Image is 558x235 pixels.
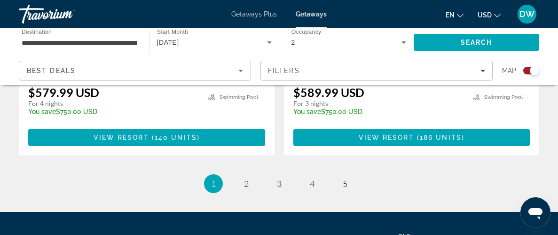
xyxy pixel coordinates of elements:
[211,178,216,189] span: 1
[520,197,550,227] iframe: Button to launch messaging window
[414,134,464,141] span: ( )
[22,29,52,35] span: Destination
[293,129,530,146] button: View Resort(186 units)
[27,67,76,74] span: Best Deals
[420,134,462,141] span: 186 units
[27,65,243,76] mat-select: Sort by
[293,108,464,115] p: $750.00 USD
[519,9,534,19] span: DW
[502,64,516,77] span: Map
[478,8,501,22] button: Change currency
[22,37,137,49] input: Select destination
[343,178,347,189] span: 5
[268,67,300,74] span: Filters
[414,34,539,51] button: Search
[291,29,321,35] span: Occupancy
[291,39,295,46] span: 2
[94,134,149,141] span: View Resort
[293,108,321,115] span: You save
[310,178,314,189] span: 4
[157,29,188,35] span: Start Month
[220,94,258,100] span: Swimming Pool
[293,85,364,99] p: $589.99 USD
[478,11,492,19] span: USD
[28,85,99,99] p: $579.99 USD
[28,129,265,146] button: View Resort(140 units)
[293,99,464,108] p: For 3 nights
[244,178,249,189] span: 2
[155,134,197,141] span: 140 units
[28,99,199,108] p: For 4 nights
[515,4,539,24] button: User Menu
[296,10,327,18] a: Getaways
[149,134,200,141] span: ( )
[157,39,179,46] span: [DATE]
[277,178,282,189] span: 3
[446,11,455,19] span: en
[446,8,464,22] button: Change language
[359,134,414,141] span: View Resort
[231,10,277,18] a: Getaways Plus
[260,61,493,81] button: Filters
[28,108,199,115] p: $750.00 USD
[19,174,539,193] nav: Pagination
[461,39,493,46] span: Search
[19,2,113,26] a: Travorium
[484,94,523,100] span: Swimming Pool
[28,108,56,115] span: You save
